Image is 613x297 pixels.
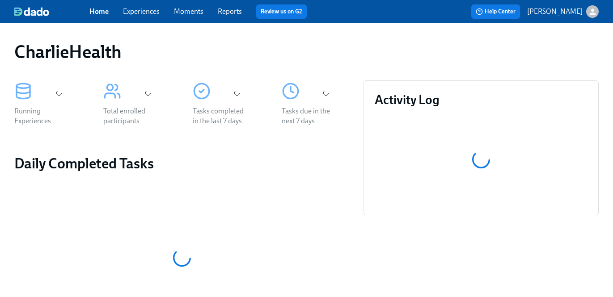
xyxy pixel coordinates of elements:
h2: Daily Completed Tasks [14,155,349,172]
h1: CharlieHealth [14,41,122,63]
a: Moments [174,7,203,16]
div: Running Experiences [14,106,72,126]
img: dado [14,7,49,16]
a: Experiences [123,7,160,16]
h3: Activity Log [375,92,588,108]
a: Home [89,7,109,16]
button: [PERSON_NAME] [527,5,599,18]
button: Help Center [471,4,520,19]
p: [PERSON_NAME] [527,7,583,17]
a: Review us on G2 [261,7,302,16]
span: Help Center [476,7,516,16]
div: Total enrolled participants [103,106,161,126]
div: Tasks completed in the last 7 days [193,106,250,126]
div: Tasks due in the next 7 days [282,106,339,126]
a: Reports [218,7,242,16]
a: dado [14,7,89,16]
button: Review us on G2 [256,4,307,19]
